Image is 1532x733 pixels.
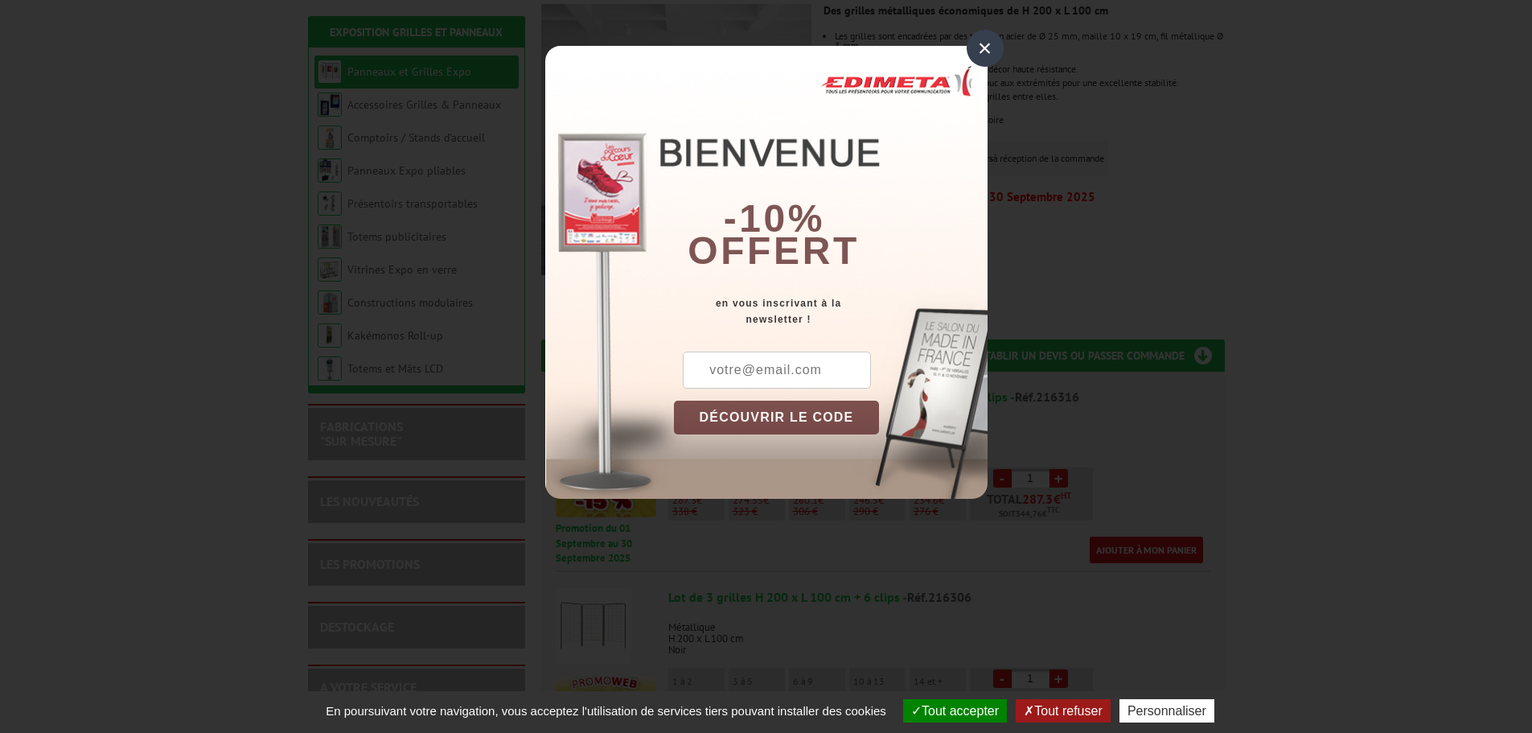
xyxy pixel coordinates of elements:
[683,352,871,389] input: votre@email.com
[674,295,988,327] div: en vous inscrivant à la newsletter !
[903,699,1007,723] button: Tout accepter
[1119,699,1214,723] button: Personnaliser (fenêtre modale)
[318,704,894,718] span: En poursuivant votre navigation, vous acceptez l'utilisation de services tiers pouvant installer ...
[724,197,825,240] b: -10%
[1016,699,1110,723] button: Tout refuser
[688,229,860,272] font: offert
[674,401,880,434] button: DÉCOUVRIR LE CODE
[967,30,1004,67] div: ×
